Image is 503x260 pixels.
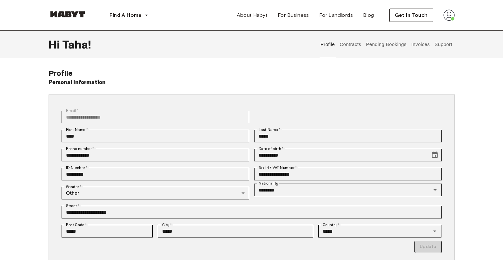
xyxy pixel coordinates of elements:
[62,38,91,51] span: Taha !
[49,78,106,87] h6: Personal Information
[259,146,283,152] label: Date of birth
[49,68,73,78] span: Profile
[320,30,336,58] button: Profile
[389,9,433,22] button: Get in Touch
[66,222,87,228] label: Post Code
[318,30,454,58] div: user profile tabs
[62,111,249,123] div: You can't change your email address at the moment. Please reach out to customer support in case y...
[278,11,309,19] span: For Business
[314,9,358,22] a: For Landlords
[273,9,314,22] a: For Business
[66,108,78,114] label: Email
[339,30,362,58] button: Contracts
[49,38,62,51] span: Hi
[237,11,268,19] span: About Habyt
[232,9,273,22] a: About Habyt
[323,222,339,228] label: Country
[358,9,379,22] a: Blog
[395,11,428,19] span: Get in Touch
[62,187,249,199] div: Other
[259,181,278,186] label: Nationality
[430,227,439,236] button: Open
[434,30,453,58] button: Support
[319,11,353,19] span: For Landlords
[259,127,281,133] label: Last Name
[443,10,455,21] img: avatar
[363,11,374,19] span: Blog
[259,165,297,171] label: Tax Id / VAT Number
[49,11,87,17] img: Habyt
[104,9,153,22] button: Find A Home
[66,165,87,171] label: ID Number
[66,146,94,152] label: Phone number
[66,127,88,133] label: First Name
[66,203,79,209] label: Street
[431,185,440,194] button: Open
[109,11,142,19] span: Find A Home
[365,30,407,58] button: Pending Bookings
[66,184,81,190] label: Gender
[410,30,430,58] button: Invoices
[428,149,441,161] button: Choose date, selected date is May 3, 2000
[162,222,172,228] label: City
